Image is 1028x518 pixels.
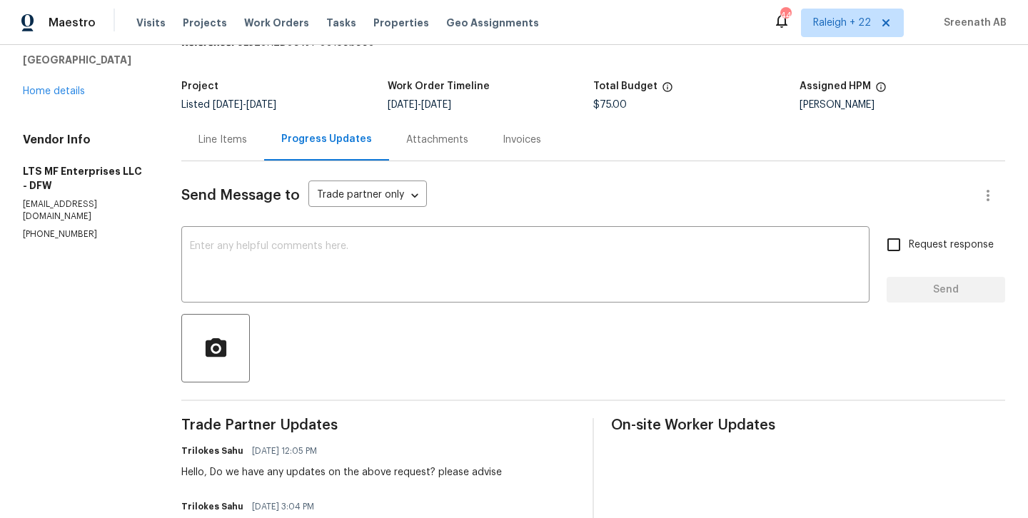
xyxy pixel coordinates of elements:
[662,81,673,100] span: The total cost of line items that have been proposed by Opendoor. This sum includes line items th...
[875,81,887,100] span: The hpm assigned to this work order.
[909,238,994,253] span: Request response
[611,418,1005,432] span: On-site Worker Updates
[800,81,871,91] h5: Assigned HPM
[181,188,300,203] span: Send Message to
[181,499,243,514] h6: Trilokes Sahu
[49,16,96,30] span: Maestro
[388,100,418,110] span: [DATE]
[388,81,490,91] h5: Work Order Timeline
[421,100,451,110] span: [DATE]
[308,184,427,208] div: Trade partner only
[181,465,502,479] div: Hello, Do we have any updates on the above request? please advise
[181,444,243,458] h6: Trilokes Sahu
[244,16,309,30] span: Work Orders
[373,16,429,30] span: Properties
[183,16,227,30] span: Projects
[406,133,468,147] div: Attachments
[938,16,1007,30] span: Sreenath AB
[181,418,575,432] span: Trade Partner Updates
[23,198,147,223] p: [EMAIL_ADDRESS][DOMAIN_NAME]
[593,100,627,110] span: $75.00
[213,100,243,110] span: [DATE]
[23,53,147,67] h5: [GEOGRAPHIC_DATA]
[246,100,276,110] span: [DATE]
[281,132,372,146] div: Progress Updates
[181,81,218,91] h5: Project
[23,133,147,147] h4: Vendor Info
[198,133,247,147] div: Line Items
[800,100,1005,110] div: [PERSON_NAME]
[780,9,790,23] div: 446
[446,16,539,30] span: Geo Assignments
[252,444,317,458] span: [DATE] 12:05 PM
[23,228,147,240] p: [PHONE_NUMBER]
[503,133,541,147] div: Invoices
[23,86,85,96] a: Home details
[136,16,166,30] span: Visits
[23,164,147,193] h5: LTS MF Enterprises LLC - DFW
[326,18,356,28] span: Tasks
[388,100,451,110] span: -
[181,100,276,110] span: Listed
[813,16,871,30] span: Raleigh + 22
[252,499,314,514] span: [DATE] 3:04 PM
[593,81,657,91] h5: Total Budget
[213,100,276,110] span: -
